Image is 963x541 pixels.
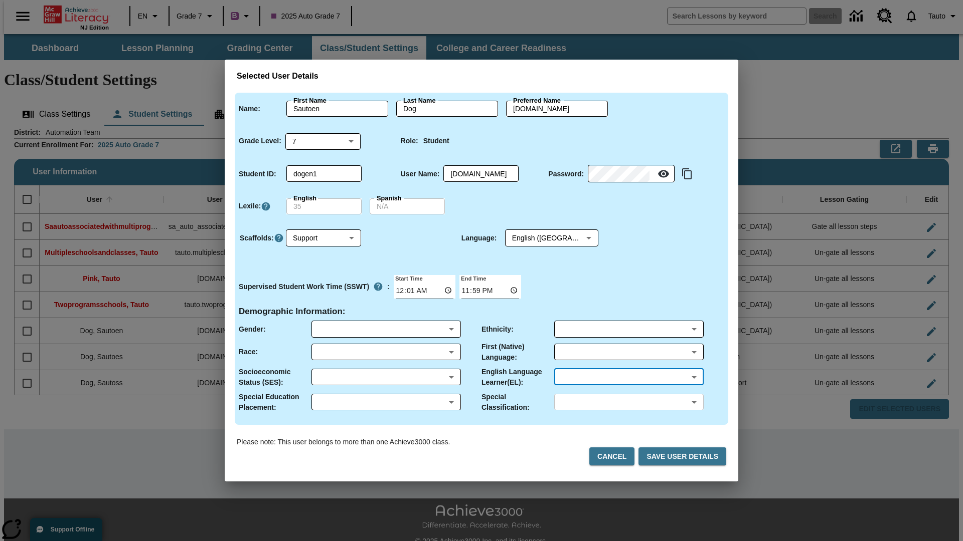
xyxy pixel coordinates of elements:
div: Grade Level [285,133,361,149]
h3: Selected User Details [237,72,726,81]
label: Start Time [394,274,423,282]
label: English [293,194,316,203]
a: Click here to know more about Lexiles, Will open in new tab [261,201,271,211]
p: Student [423,136,449,146]
p: User Name : [401,169,440,179]
p: Please note: This user belongs to more than one Achieve3000 class. [237,437,450,447]
div: : [239,278,390,296]
label: Preferred Name [513,96,561,105]
p: First (Native) Language : [481,342,554,363]
div: User Name [443,166,519,182]
p: Ethnicity : [481,324,514,335]
label: Spanish [377,194,402,203]
p: Race : [239,347,258,357]
p: Special Classification : [481,392,554,413]
p: Special Education Placement : [239,392,311,413]
div: Student ID [286,166,362,182]
div: Support [286,230,361,246]
p: Supervised Student Work Time (SSWT) [239,282,369,292]
button: Supervised Student Work Time is the timeframe when students can take LevelSet and when lessons ar... [369,278,387,296]
p: Password : [548,169,584,179]
div: Scaffolds [286,230,361,246]
button: Copy text to clipboard [679,165,696,182]
label: End Time [459,274,486,282]
p: Lexile : [239,201,261,211]
label: First Name [293,96,327,105]
p: English Language Learner(EL) : [481,367,554,388]
label: Last Name [403,96,435,105]
div: 7 [285,133,361,149]
p: Language : [461,233,497,243]
button: Cancel [589,447,634,466]
p: Scaffolds : [240,233,274,243]
div: Language [505,230,598,246]
div: English ([GEOGRAPHIC_DATA]) [505,230,598,246]
p: Student ID : [239,169,276,179]
h4: Demographic Information : [239,307,346,317]
p: Grade Level : [239,136,281,146]
button: Save User Details [638,447,726,466]
div: Password [588,166,675,182]
p: Gender : [239,324,266,335]
p: Name : [239,104,260,114]
p: Role : [401,136,418,146]
p: Socioeconomic Status (SES) : [239,367,311,388]
button: Reveal Password [654,164,674,184]
button: Click here to know more about Scaffolds [274,233,284,243]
